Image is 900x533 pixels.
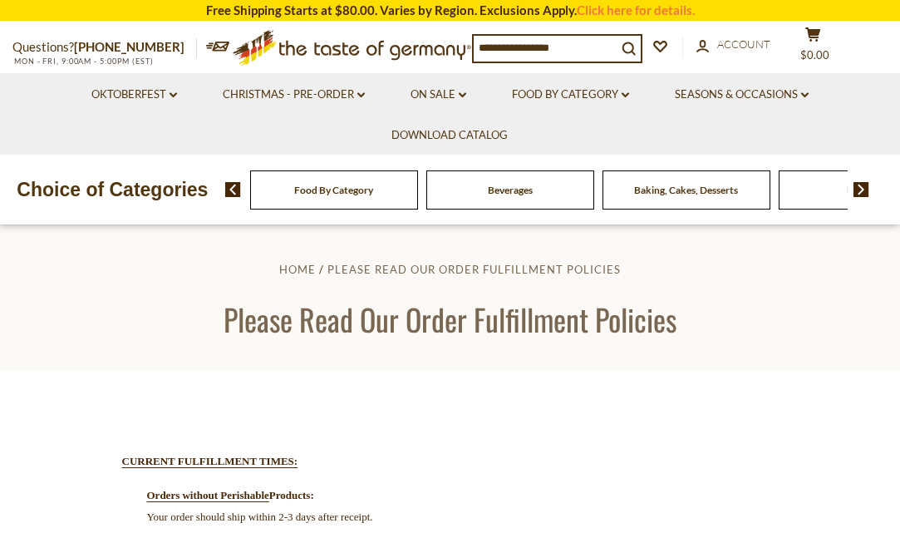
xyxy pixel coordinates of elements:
[512,86,629,104] a: Food By Category
[577,2,695,17] a: Click here for details.
[294,184,373,196] a: Food By Category
[411,86,466,104] a: On Sale
[225,182,241,197] img: previous arrow
[147,489,269,501] strong: Orders without Perishable
[800,48,829,62] span: $0.00
[223,86,365,104] a: Christmas - PRE-ORDER
[279,263,316,276] a: Home
[675,86,809,104] a: Seasons & Occasions
[488,184,533,196] a: Beverages
[717,37,770,51] span: Account
[12,37,197,58] p: Questions?
[122,455,298,467] strong: CURRENT FULFILLMENT TIMES:
[696,36,770,54] a: Account
[269,489,314,501] strong: Products:
[853,182,869,197] img: next arrow
[327,263,621,276] a: Please Read Our Order Fulfillment Policies
[788,27,838,68] button: $0.00
[391,126,508,145] a: Download Catalog
[147,511,373,523] span: Your order should ship within 2-3 days after receipt.
[52,300,848,338] h1: Please Read Our Order Fulfillment Policies
[12,57,154,66] span: MON - FRI, 9:00AM - 5:00PM (EST)
[74,39,184,54] a: [PHONE_NUMBER]
[634,184,738,196] a: Baking, Cakes, Desserts
[91,86,177,104] a: Oktoberfest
